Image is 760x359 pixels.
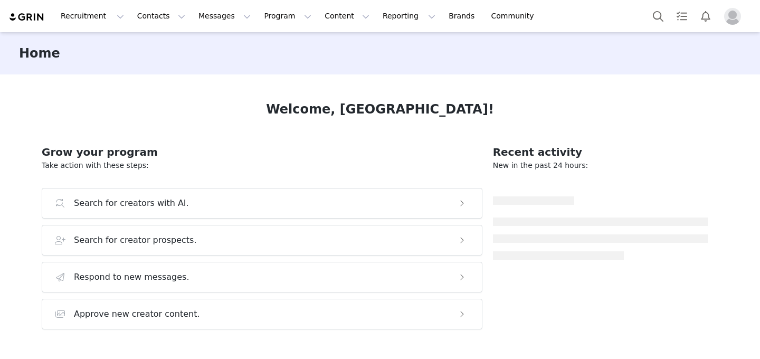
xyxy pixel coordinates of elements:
[54,4,130,28] button: Recruitment
[74,308,200,320] h3: Approve new creator content.
[493,160,708,171] p: New in the past 24 hours:
[42,144,482,160] h2: Grow your program
[318,4,376,28] button: Content
[42,225,482,256] button: Search for creator prospects.
[718,8,752,25] button: Profile
[74,197,189,210] h3: Search for creators with AI.
[19,44,60,63] h3: Home
[376,4,442,28] button: Reporting
[647,4,670,28] button: Search
[42,160,482,171] p: Take action with these steps:
[131,4,192,28] button: Contacts
[74,234,197,247] h3: Search for creator prospects.
[42,262,482,292] button: Respond to new messages.
[42,299,482,329] button: Approve new creator content.
[493,144,708,160] h2: Recent activity
[8,12,45,22] img: grin logo
[42,188,482,219] button: Search for creators with AI.
[670,4,693,28] a: Tasks
[192,4,257,28] button: Messages
[258,4,318,28] button: Program
[485,4,545,28] a: Community
[694,4,717,28] button: Notifications
[74,271,189,284] h3: Respond to new messages.
[442,4,484,28] a: Brands
[266,100,494,119] h1: Welcome, [GEOGRAPHIC_DATA]!
[724,8,741,25] img: placeholder-profile.jpg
